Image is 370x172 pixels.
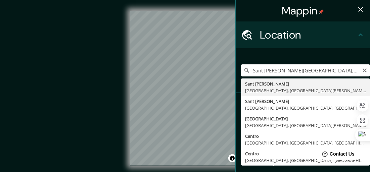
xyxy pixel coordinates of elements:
[310,146,363,165] iframe: Help widget launcher
[130,11,240,166] canvas: Map
[236,120,370,147] div: Style
[245,80,366,87] div: Sant [PERSON_NAME]
[245,87,366,94] div: [GEOGRAPHIC_DATA], [GEOGRAPHIC_DATA][PERSON_NAME], [GEOGRAPHIC_DATA]
[236,21,370,48] div: Location
[319,9,324,14] img: pin-icon.png
[245,105,366,111] div: [GEOGRAPHIC_DATA], [GEOGRAPHIC_DATA], [GEOGRAPHIC_DATA]
[260,154,357,167] h4: Layout
[245,157,366,164] div: [GEOGRAPHIC_DATA], [GEOGRAPHIC_DATA], [GEOGRAPHIC_DATA]
[282,4,324,17] h4: Mappin
[362,67,367,73] button: Clear
[245,150,366,157] div: Centro
[241,64,370,76] input: Pick your city or area
[236,93,370,120] div: Pins
[245,98,366,105] div: Sant [PERSON_NAME]
[228,154,236,162] button: Toggle attribution
[245,139,366,146] div: [GEOGRAPHIC_DATA], [GEOGRAPHIC_DATA], [GEOGRAPHIC_DATA]
[245,133,366,139] div: Centro
[245,122,366,129] div: [GEOGRAPHIC_DATA], [GEOGRAPHIC_DATA][PERSON_NAME], [GEOGRAPHIC_DATA]
[260,28,357,42] h4: Location
[245,115,366,122] div: [GEOGRAPHIC_DATA]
